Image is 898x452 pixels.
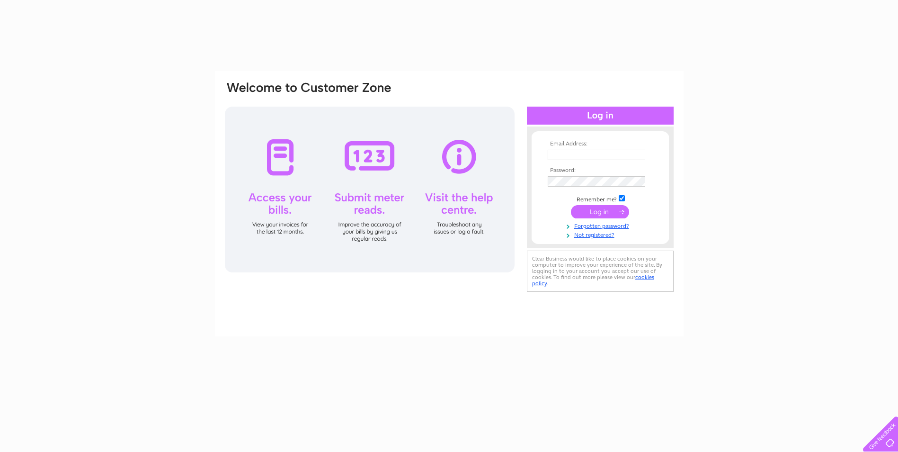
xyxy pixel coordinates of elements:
[548,230,655,239] a: Not registered?
[545,141,655,147] th: Email Address:
[548,221,655,230] a: Forgotten password?
[571,205,629,218] input: Submit
[527,251,674,292] div: Clear Business would like to place cookies on your computer to improve your experience of the sit...
[532,274,654,287] a: cookies policy
[545,167,655,174] th: Password:
[545,194,655,203] td: Remember me?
